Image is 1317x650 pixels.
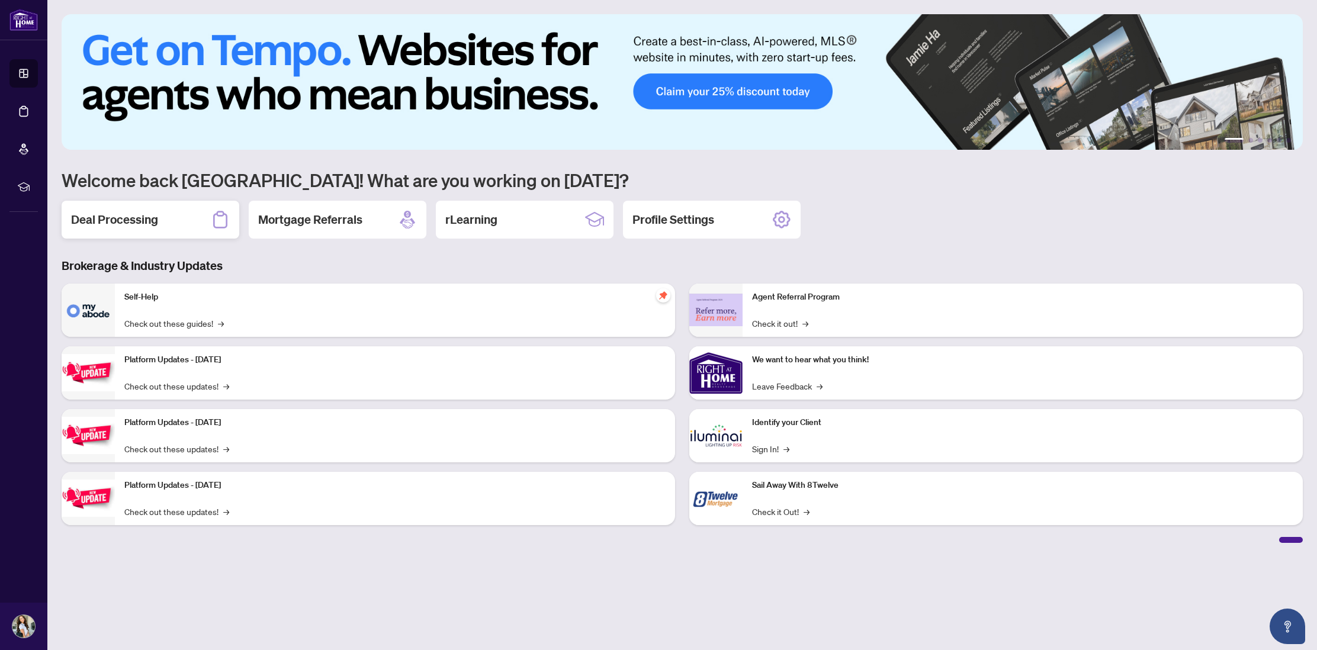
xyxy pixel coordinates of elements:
[804,505,810,518] span: →
[445,211,497,228] h2: rLearning
[752,379,823,392] a: Leave Feedback→
[783,442,789,455] span: →
[752,479,1293,492] p: Sail Away With 8Twelve
[124,442,229,455] a: Check out these updates!→
[817,379,823,392] span: →
[1225,138,1244,143] button: 1
[689,409,743,462] img: Identify your Client
[632,211,714,228] h2: Profile Settings
[1258,138,1263,143] button: 3
[12,615,35,638] img: Profile Icon
[1248,138,1253,143] button: 2
[752,505,810,518] a: Check it Out!→
[71,211,158,228] h2: Deal Processing
[802,317,808,330] span: →
[124,505,229,518] a: Check out these updates!→
[124,353,666,366] p: Platform Updates - [DATE]
[752,442,789,455] a: Sign In!→
[752,353,1293,366] p: We want to hear what you think!
[689,294,743,326] img: Agent Referral Program
[62,169,1303,191] h1: Welcome back [GEOGRAPHIC_DATA]! What are you working on [DATE]?
[752,291,1293,304] p: Agent Referral Program
[689,346,743,400] img: We want to hear what you think!
[9,9,38,31] img: logo
[689,472,743,525] img: Sail Away With 8Twelve
[1267,138,1272,143] button: 4
[258,211,362,228] h2: Mortgage Referrals
[124,317,224,330] a: Check out these guides!→
[124,291,666,304] p: Self-Help
[124,479,666,492] p: Platform Updates - [DATE]
[1277,138,1281,143] button: 5
[752,317,808,330] a: Check it out!→
[62,354,115,391] img: Platform Updates - July 21, 2025
[62,417,115,454] img: Platform Updates - July 8, 2025
[124,379,229,392] a: Check out these updates!→
[124,416,666,429] p: Platform Updates - [DATE]
[1286,138,1291,143] button: 6
[223,505,229,518] span: →
[1270,609,1305,644] button: Open asap
[656,288,670,303] span: pushpin
[62,284,115,337] img: Self-Help
[218,317,224,330] span: →
[62,14,1303,150] img: Slide 0
[223,379,229,392] span: →
[62,258,1303,274] h3: Brokerage & Industry Updates
[62,480,115,517] img: Platform Updates - June 23, 2025
[752,416,1293,429] p: Identify your Client
[223,442,229,455] span: →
